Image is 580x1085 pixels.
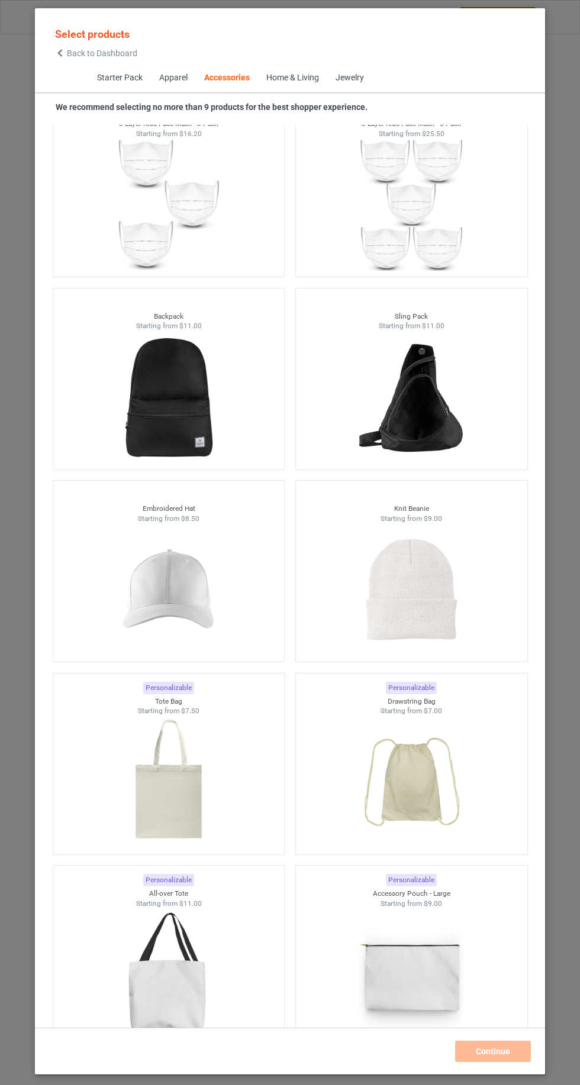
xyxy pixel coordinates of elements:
img: regular.jpg [358,523,464,656]
div: Backpack [53,312,285,322]
span: $7.00 [424,707,442,715]
img: regular.jpg [115,908,221,1041]
span: $16.20 [179,129,201,138]
div: Starting from [53,899,285,909]
div: Accessory Pouch - Large [296,889,527,899]
span: Select products [55,28,130,40]
span: $11.00 [179,322,201,330]
img: regular.jpg [358,138,464,271]
img: regular.jpg [358,331,464,464]
div: All-over Tote [53,889,285,899]
strong: We recommend selecting no more than 9 products for the best shopper experience. [56,102,368,112]
div: Embroidered Hat [53,504,285,514]
div: Starting from [296,321,527,331]
img: regular.jpg [115,716,221,848]
div: Tote Bag [53,697,285,707]
div: Personalizable [386,874,437,886]
span: $11.00 [422,322,444,330]
div: Starting from [53,129,285,139]
span: $8.50 [181,514,199,523]
div: Starting from [296,899,527,909]
div: Starting from [296,706,527,716]
div: Personalizable [143,874,194,886]
div: Knit Beanie [296,504,527,514]
div: Apparel [159,72,187,84]
img: regular.jpg [115,331,221,464]
span: Starter Pack [88,64,150,92]
img: regular.jpg [115,523,221,656]
div: Jewelry [335,72,363,84]
div: Personalizable [143,682,194,694]
img: regular.jpg [358,716,464,848]
div: Home & Living [266,72,318,84]
span: Back to Dashboard [67,48,137,58]
span: $25.50 [422,129,444,138]
span: $9.00 [424,899,442,908]
div: Starting from [296,129,527,139]
div: Accessories [204,72,249,84]
span: $11.00 [179,899,201,908]
span: $7.50 [181,707,199,715]
div: Personalizable [386,682,437,694]
div: Starting from [296,514,527,524]
div: Starting from [53,321,285,331]
img: regular.jpg [358,908,464,1041]
div: Drawstring Bag [296,697,527,707]
div: Sling Pack [296,312,527,322]
img: regular.jpg [115,138,221,271]
div: Starting from [53,706,285,716]
div: Starting from [53,514,285,524]
span: $9.00 [424,514,442,523]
